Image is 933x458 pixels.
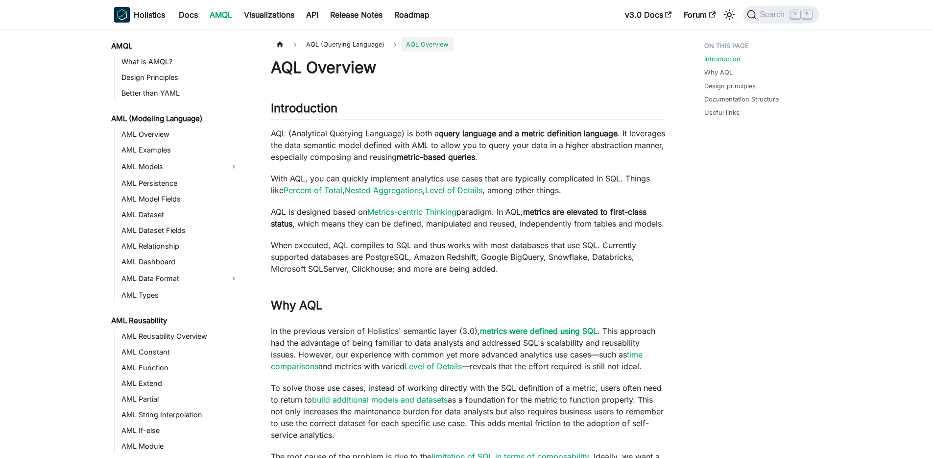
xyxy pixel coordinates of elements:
a: Documentation Structure [704,95,779,104]
img: Holistics [114,7,130,23]
a: Visualizations [238,7,300,23]
a: Design principles [704,81,756,91]
a: build additional models and datasets [312,395,448,405]
a: API [300,7,324,23]
a: Design Principles [119,71,242,84]
span: Search [757,10,790,19]
a: v3.0 Docs [619,7,678,23]
strong: query language and a metric definition language [439,128,618,138]
p: To solve those use cases, instead of working directly with the SQL definition of a metric, users ... [271,382,665,441]
a: AML Data Format [119,271,225,286]
strong: metric-based queries [397,152,475,162]
a: Release Notes [324,7,388,23]
h2: Why AQL [271,298,665,317]
a: AML (Modeling Language) [108,112,242,126]
a: AML Module [119,439,242,453]
a: AMQL [204,7,238,23]
a: Better than YAML [119,86,242,100]
a: AML Types [119,288,242,302]
a: AML Dashboard [119,255,242,269]
kbd: ⌘ [790,10,800,19]
span: AQL Overview [401,37,453,51]
a: AML Constant [119,345,242,359]
a: AML If-else [119,424,242,437]
a: AML Extend [119,377,242,390]
h2: Introduction [271,101,665,120]
a: AML Relationship [119,239,242,253]
a: AML Reusability [108,314,242,328]
button: Search (Command+K) [743,6,819,24]
p: AQL (Analytical Querying Language) is both a . It leverages the data semantic model defined with ... [271,127,665,163]
a: Why AQL [704,68,733,77]
a: AML Overview [119,127,242,141]
button: Switch between dark and light mode (currently light mode) [721,7,737,23]
a: Forum [678,7,721,23]
p: With AQL, you can quickly implement analytics use cases that are typically complicated in SQL. Th... [271,173,665,196]
b: Holistics [134,9,165,21]
a: AML Reusability Overview [119,330,242,343]
a: Nested Aggregations [345,185,423,195]
a: Percent of Total [284,185,342,195]
a: AML Model Fields [119,192,242,206]
a: Docs [173,7,204,23]
a: metrics were defined using SQL [480,326,598,336]
a: Home page [271,37,289,51]
nav: Breadcrumbs [271,37,665,51]
a: AML Models [119,159,225,175]
span: AQL (Querying Language) [301,37,389,51]
a: AML Examples [119,143,242,157]
kbd: K [802,10,812,19]
p: AQL is designed based on paradigm. In AQL, , which means they can be defined, manipulated and reu... [271,206,665,229]
a: Level of Details [425,185,482,195]
nav: Docs sidebar [104,29,251,458]
a: AMQL [108,39,242,53]
button: Expand sidebar category 'AML Data Format' [225,271,242,286]
a: time comparisons [271,350,643,371]
a: Useful links [704,108,740,117]
a: HolisticsHolistics [114,7,165,23]
a: AML Persistence [119,177,242,190]
a: AML Function [119,361,242,375]
a: Roadmap [388,7,435,23]
h1: AQL Overview [271,58,665,77]
a: Introduction [704,54,741,64]
a: Metrics-centric Thinking [367,207,456,217]
a: AML Dataset [119,208,242,222]
button: Expand sidebar category 'AML Models' [225,159,242,175]
a: What is AMQL? [119,55,242,69]
a: AML Partial [119,392,242,406]
p: In the previous version of Holistics' semantic layer (3.0), . This approach had the advantage of ... [271,325,665,372]
p: When executed, AQL compiles to SQL and thus works with most databases that use SQL. Currently sup... [271,239,665,275]
a: AML String Interpolation [119,408,242,422]
a: AML Dataset Fields [119,224,242,237]
a: Level of Details [405,361,462,371]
